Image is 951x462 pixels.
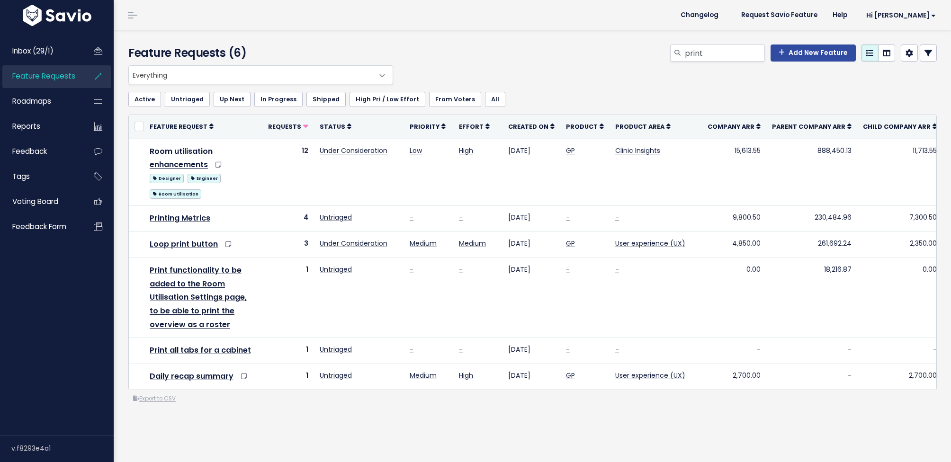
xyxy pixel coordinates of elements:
[410,122,446,131] a: Priority
[459,122,490,131] a: Effort
[459,239,486,248] a: Medium
[262,364,314,390] td: 1
[459,146,473,155] a: High
[320,371,352,380] a: Untriaged
[566,239,575,248] a: GP
[306,92,346,107] a: Shipped
[502,231,560,258] td: [DATE]
[708,123,754,131] span: Company ARR
[857,139,942,205] td: 11,713.55
[268,122,308,131] a: Requests
[502,364,560,390] td: [DATE]
[766,139,857,205] td: 888,450.13
[615,371,685,380] a: User experience (UX)
[459,265,463,274] a: -
[150,239,218,249] a: Loop print button
[214,92,251,107] a: Up Next
[320,265,352,274] a: Untriaged
[11,436,114,461] div: v.f8293e4a1
[128,92,937,107] ul: Filter feature requests
[2,115,79,137] a: Reports
[681,12,718,18] span: Changelog
[410,371,437,380] a: Medium
[615,265,619,274] a: -
[615,213,619,222] a: -
[566,122,604,131] a: Product
[825,8,855,22] a: Help
[188,174,221,183] span: Engineer
[128,44,388,62] h4: Feature Requests (6)
[734,8,825,22] a: Request Savio Feature
[766,338,857,364] td: -
[268,123,301,131] span: Requests
[857,205,942,231] td: 7,300.50
[566,345,570,354] a: -
[12,146,47,156] span: Feedback
[766,205,857,231] td: 230,484.96
[150,174,184,183] span: Designer
[508,122,555,131] a: Created On
[133,395,176,402] a: Export to CSV
[2,216,79,238] a: Feedback form
[502,258,560,338] td: [DATE]
[2,40,79,62] a: Inbox (29/1)
[320,345,352,354] a: Untriaged
[855,8,943,23] a: Hi [PERSON_NAME]
[165,92,210,107] a: Untriaged
[410,265,413,274] a: -
[857,364,942,390] td: 2,700.00
[566,146,575,155] a: GP
[12,46,54,56] span: Inbox (29/1)
[150,345,251,355] a: Print all tabs for a cabinet
[262,205,314,231] td: 4
[502,338,560,364] td: [DATE]
[320,122,351,131] a: Status
[262,258,314,338] td: 1
[150,213,210,223] a: Printing Metrics
[188,172,221,184] a: Engineer
[566,371,575,380] a: GP
[502,139,560,205] td: [DATE]
[12,96,51,106] span: Roadmaps
[429,92,481,107] a: From Voters
[12,121,40,131] span: Reports
[508,123,548,131] span: Created On
[150,146,213,170] a: Room utilisation enhancements
[410,146,422,155] a: Low
[410,239,437,248] a: Medium
[150,123,207,131] span: Feature Request
[262,338,314,364] td: 1
[615,239,685,248] a: User experience (UX)
[459,371,473,380] a: High
[12,222,66,231] span: Feedback form
[766,258,857,338] td: 18,216.87
[2,65,79,87] a: Feature Requests
[702,364,766,390] td: 2,700.00
[615,122,671,131] a: Product Area
[863,122,937,131] a: Child Company ARR
[150,265,247,330] a: Print functionality to be added to the Room Utilisation Settings page, to be able to print the ov...
[502,205,560,231] td: [DATE]
[459,213,463,222] a: -
[129,66,374,84] span: Everything
[2,166,79,187] a: Tags
[857,231,942,258] td: 2,350.00
[702,205,766,231] td: 9,800.50
[410,213,413,222] a: -
[566,265,570,274] a: -
[772,123,845,131] span: Parent Company ARR
[254,92,303,107] a: In Progress
[320,213,352,222] a: Untriaged
[771,44,856,62] a: Add New Feature
[150,172,184,184] a: Designer
[150,187,201,199] a: Room Utilisation
[350,92,425,107] a: High Pri / Low Effort
[866,12,936,19] span: Hi [PERSON_NAME]
[772,122,852,131] a: Parent Company ARR
[12,71,75,81] span: Feature Requests
[766,231,857,258] td: 261,692.24
[320,146,387,155] a: Under Consideration
[615,123,664,131] span: Product Area
[410,123,440,131] span: Priority
[485,92,505,107] a: All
